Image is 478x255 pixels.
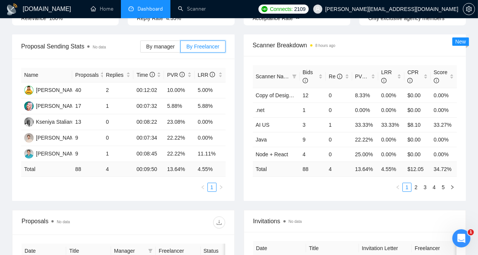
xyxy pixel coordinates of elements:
img: upwork-logo.png [261,6,268,12]
td: 00:08:45 [133,146,164,162]
span: Status [204,247,235,255]
iframe: Intercom live chat [452,229,470,247]
td: 13.64 % [352,162,378,176]
button: download [213,216,225,229]
span: 4.55% [166,15,181,21]
td: 1 [300,103,326,117]
td: 34.72 % [431,162,457,176]
span: 100% [49,15,63,21]
td: 0.00% [378,147,404,162]
a: 5 [439,183,447,191]
a: Java [256,137,267,143]
td: 4.55 % [378,162,404,176]
td: 9 [72,130,103,146]
a: 4 [430,183,438,191]
span: info-circle [407,78,413,83]
a: .net [256,107,265,113]
span: filter [148,249,153,253]
li: Previous Page [198,183,207,192]
td: 5.88% [195,98,225,114]
span: setting [463,6,475,12]
span: Acceptance Rate [253,15,293,21]
td: 9 [72,146,103,162]
span: Re [329,73,342,79]
span: LRR [381,69,392,84]
td: 0.00% [352,103,378,117]
td: 12 [300,88,326,103]
span: Bids [303,69,313,84]
td: 0.00% [378,103,404,117]
span: LRR [198,72,215,78]
td: 0.00% [431,103,457,117]
td: Total [253,162,300,176]
td: 22.22% [164,146,195,162]
td: 17 [72,98,103,114]
td: 8.33% [352,88,378,103]
img: RP [24,133,34,143]
td: 4 [103,162,133,177]
button: right [217,183,226,192]
td: 0 [326,88,352,103]
img: GE [24,149,34,159]
a: 3 [421,183,429,191]
span: Manager [114,247,145,255]
span: 2109 [294,5,306,13]
td: 4 [326,162,352,176]
li: 1 [207,183,217,192]
span: info-circle [434,78,439,83]
span: download [213,219,225,225]
div: [PERSON_NAME] [36,102,79,110]
td: 88 [300,162,326,176]
td: 40 [72,82,103,98]
img: KS [24,117,34,127]
td: 33.27% [431,117,457,132]
td: 00:12:02 [133,82,164,98]
td: 22.22% [352,132,378,147]
span: info-circle [303,78,308,83]
td: $0.00 [404,147,430,162]
td: 3 [300,117,326,132]
td: 22.22% [164,130,195,146]
td: Total [21,162,72,177]
span: info-circle [367,74,373,79]
td: 0.00% [195,114,225,130]
td: 00:07:34 [133,130,164,146]
td: 11.11% [195,146,225,162]
td: $0.00 [404,103,430,117]
span: dashboard [128,6,134,11]
span: Scanner Name [256,73,291,79]
td: 0 [326,103,352,117]
td: 4.55 % [195,162,225,177]
button: left [393,183,402,192]
td: 0.00% [378,132,404,147]
a: RP[PERSON_NAME] [24,134,79,140]
span: filter [292,74,297,79]
span: Reply Rate [137,15,163,21]
td: 2 [103,82,133,98]
td: 0.00% [431,132,457,147]
span: info-circle [210,72,215,77]
div: [PERSON_NAME] [36,86,79,94]
span: Proposal Sending Stats [21,42,140,51]
span: user [315,6,320,12]
div: Kseniya Staliarova [36,118,80,126]
span: info-circle [337,74,342,79]
li: Next Page [217,183,226,192]
a: Copy of Design [GEOGRAPHIC_DATA] [GEOGRAPHIC_DATA] other countries [256,92,441,98]
td: 0.00% [431,88,457,103]
span: 1 [468,229,474,235]
a: searchScanner [178,6,206,12]
span: filter [291,71,298,82]
th: Replies [103,68,133,82]
span: info-circle [381,78,387,83]
span: By manager [146,44,175,50]
img: logo [6,3,18,16]
li: 1 [402,183,411,192]
li: 3 [421,183,430,192]
td: 23.08% [164,114,195,130]
td: 00:09:50 [133,162,164,177]
span: CPR [407,69,419,84]
span: No data [93,45,106,49]
td: 1 [103,98,133,114]
a: AM[PERSON_NAME] [24,87,79,93]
